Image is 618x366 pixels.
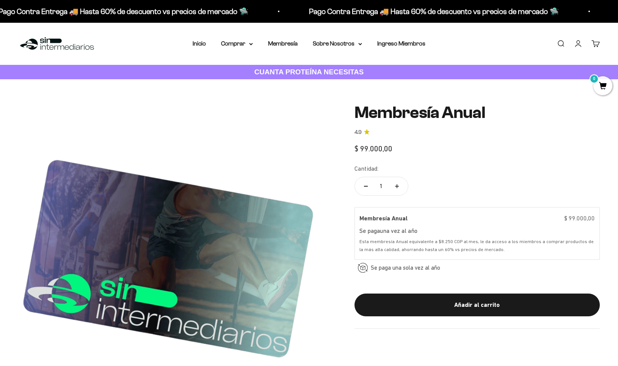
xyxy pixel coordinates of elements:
span: $ 99.000,00 [354,145,392,153]
span: $ 99.000,00 [564,215,595,221]
a: Ingreso Miembros [377,40,425,47]
div: Añadir al carrito [370,300,585,310]
label: Se paga [359,228,380,234]
h1: Membresía Anual [354,104,600,122]
strong: CUANTA PROTEÍNA NECESITAS [254,68,364,76]
label: Cantidad: [354,164,378,174]
mark: 0 [590,74,599,83]
span: 4.9 [354,128,362,137]
a: Membresía [268,40,298,47]
a: 4.94.9 de 5.0 estrellas [354,128,600,137]
button: Añadir al carrito [354,294,600,316]
summary: Sobre Nosotros [313,39,362,49]
label: Membresía Anual [359,214,408,223]
a: 0 [593,82,612,91]
button: Aumentar cantidad [386,177,408,195]
div: Esta membresía Anual equivalente a $8.250 COP al mes, le da acceso a los miembros a comprar produ... [359,238,595,253]
button: Reducir cantidad [355,177,377,195]
p: Pago Contra Entrega 🚚 Hasta 60% de descuento vs precios de mercado 🛸 [308,5,558,17]
label: una vez al año [380,228,417,234]
span: Se paga una sola vez al año [371,263,440,272]
summary: Comprar [221,39,253,49]
a: Inicio [193,40,206,47]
